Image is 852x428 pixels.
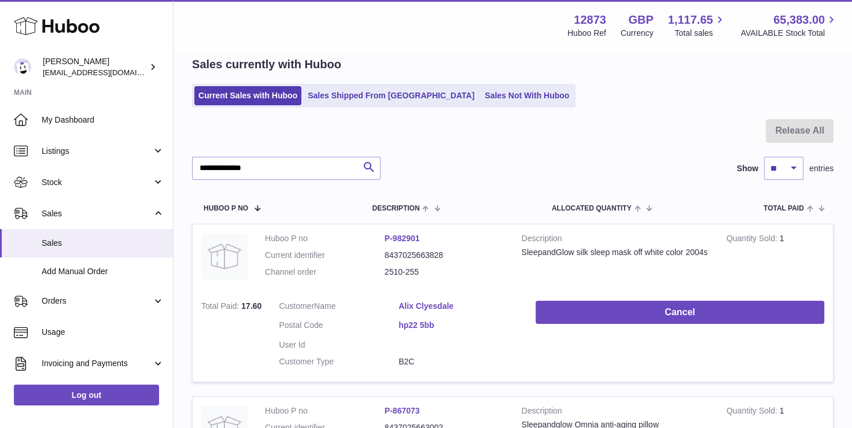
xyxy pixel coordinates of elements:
div: [PERSON_NAME] [43,56,147,78]
strong: GBP [628,12,653,28]
span: Usage [42,327,164,338]
span: Huboo P no [204,205,248,212]
a: Log out [14,385,159,405]
div: Currency [621,28,654,39]
a: 1,117.65 Total sales [668,12,726,39]
a: 65,383.00 AVAILABLE Stock Total [740,12,838,39]
span: 17.60 [241,301,261,311]
a: Alix Clyesdale [399,301,518,312]
strong: Quantity Sold [726,234,780,246]
span: Total paid [764,205,804,212]
span: Sales [42,238,164,249]
dt: Postal Code [279,320,399,334]
img: no-photo.jpg [201,233,248,279]
div: Huboo Ref [567,28,606,39]
div: SleepandGlow silk sleep mask off white color 2004s [522,247,709,258]
span: entries [809,163,833,174]
a: P-982901 [385,234,420,243]
span: AVAILABLE Stock Total [740,28,838,39]
span: Sales [42,208,152,219]
a: Current Sales with Huboo [194,86,301,105]
span: Orders [42,296,152,307]
dd: B2C [399,356,518,367]
strong: 12873 [574,12,606,28]
dt: Customer Type [279,356,399,367]
span: Stock [42,177,152,188]
td: 1 [718,224,833,292]
a: Sales Not With Huboo [481,86,573,105]
strong: Total Paid [201,301,241,313]
a: P-867073 [385,406,420,415]
dt: Name [279,301,399,315]
button: Cancel [536,301,824,324]
strong: Description [522,405,709,419]
span: Invoicing and Payments [42,358,152,369]
dt: Channel order [265,267,385,278]
dt: User Id [279,340,399,350]
span: Total sales [674,28,726,39]
span: ALLOCATED Quantity [552,205,632,212]
strong: Description [522,233,709,247]
dt: Current identifier [265,250,385,261]
dd: 8437025663828 [385,250,504,261]
dd: 2510-255 [385,267,504,278]
span: Listings [42,146,152,157]
span: Customer [279,301,314,311]
strong: Quantity Sold [726,406,780,418]
label: Show [737,163,758,174]
img: tikhon.oleinikov@sleepandglow.com [14,58,31,76]
span: 65,383.00 [773,12,825,28]
span: [EMAIL_ADDRESS][DOMAIN_NAME] [43,68,170,77]
dt: Huboo P no [265,405,385,416]
span: My Dashboard [42,115,164,126]
span: Add Manual Order [42,266,164,277]
h2: Sales currently with Huboo [192,57,341,72]
span: 1,117.65 [668,12,713,28]
span: Description [372,205,419,212]
a: hp22 5bb [399,320,518,331]
a: Sales Shipped From [GEOGRAPHIC_DATA] [304,86,478,105]
dt: Huboo P no [265,233,385,244]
